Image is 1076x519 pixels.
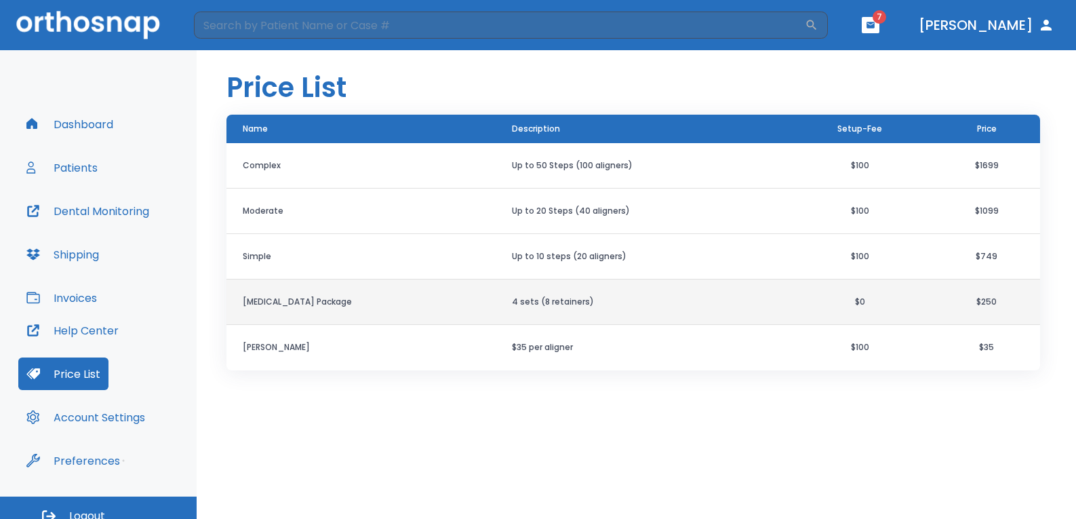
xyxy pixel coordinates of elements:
th: Name [226,115,496,144]
td: $35 per aligner [496,325,786,370]
button: [PERSON_NAME] [913,13,1060,37]
th: Setup-Fee [786,115,933,144]
td: $100 [786,189,933,234]
th: Simple [226,234,496,280]
td: $250 [933,280,1040,325]
th: Price [933,115,1040,144]
button: Invoices [18,282,105,314]
th: [PERSON_NAME] [226,325,496,370]
td: $100 [786,325,933,370]
th: Complex [226,143,496,189]
button: Patients [18,151,106,184]
td: $35 [933,325,1040,370]
th: Moderate [226,189,496,234]
button: Preferences [18,444,128,477]
td: Up to 20 Steps (40 aligners) [496,189,786,234]
th: [MEDICAL_DATA] Package [226,280,496,325]
button: Dental Monitoring [18,195,157,227]
table: price table [226,115,1040,370]
button: Dashboard [18,108,121,140]
th: Description [496,115,786,144]
img: Orthosnap [16,11,160,39]
button: Price List [18,358,108,390]
td: $100 [786,234,933,280]
td: 4 sets (8 retainers) [496,280,786,325]
td: Up to 50 Steps (100 aligners) [496,143,786,189]
input: Search by Patient Name or Case # [194,12,805,39]
div: Tooltip anchor [117,455,129,467]
button: Account Settings [18,401,153,434]
button: Shipping [18,238,107,271]
button: Help Center [18,314,127,347]
h1: Price List [226,67,346,108]
td: $100 [786,143,933,189]
td: $1699 [933,143,1040,189]
span: 7 [873,10,886,24]
td: $749 [933,234,1040,280]
td: $0 [786,280,933,325]
td: $1099 [933,189,1040,234]
td: Up to 10 steps (20 aligners) [496,234,786,280]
